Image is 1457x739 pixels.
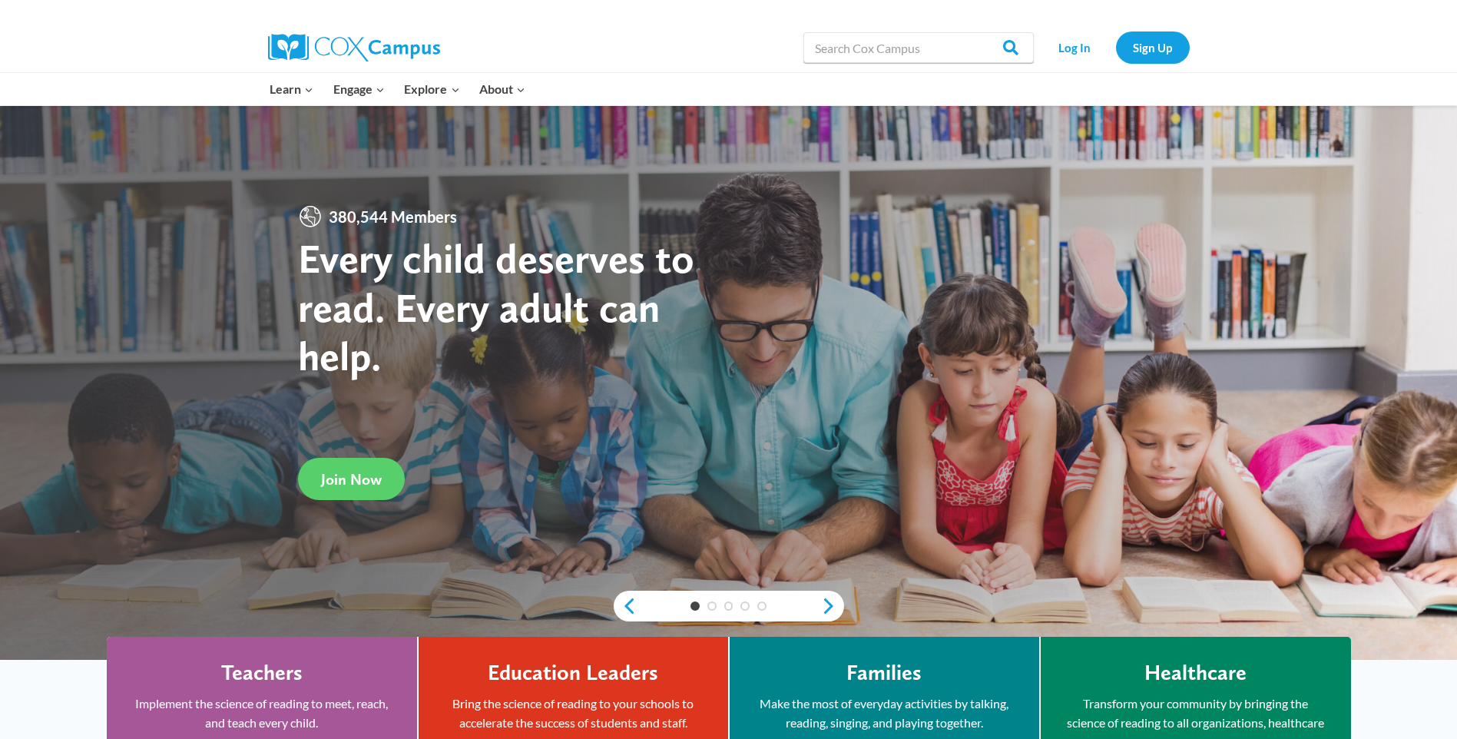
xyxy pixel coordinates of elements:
[268,34,440,61] img: Cox Campus
[333,79,385,99] span: Engage
[260,73,535,105] nav: Primary Navigation
[614,591,844,621] div: content slider buttons
[321,470,382,489] span: Join Now
[724,601,733,611] a: 3
[821,597,844,615] a: next
[690,601,700,611] a: 1
[479,79,525,99] span: About
[753,694,1016,733] p: Make the most of everyday activities by talking, reading, singing, and playing together.
[221,660,303,686] h4: Teachers
[1144,660,1247,686] h4: Healthcare
[1041,31,1108,63] a: Log In
[404,79,459,99] span: Explore
[614,597,637,615] a: previous
[707,601,717,611] a: 2
[270,79,313,99] span: Learn
[323,204,463,229] span: 380,544 Members
[130,694,394,733] p: Implement the science of reading to meet, reach, and teach every child.
[298,458,405,500] a: Join Now
[1041,31,1190,63] nav: Secondary Navigation
[740,601,750,611] a: 4
[757,601,767,611] a: 5
[846,660,922,686] h4: Families
[488,660,658,686] h4: Education Leaders
[803,32,1034,63] input: Search Cox Campus
[1116,31,1190,63] a: Sign Up
[442,694,705,733] p: Bring the science of reading to your schools to accelerate the success of students and staff.
[298,234,694,380] strong: Every child deserves to read. Every adult can help.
